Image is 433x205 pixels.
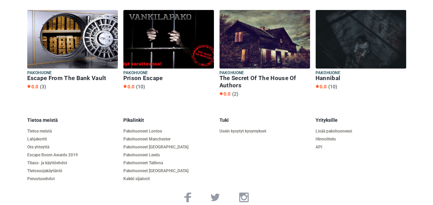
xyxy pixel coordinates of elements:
span: 0.0 [219,91,230,97]
h5: Yrityksille [316,117,406,123]
a: Escape Room Awards 2019 [27,153,118,158]
h5: Pikalinkit [123,117,214,123]
a: Pakohuoneet Tallinna [123,160,214,166]
a: Hinnoittelu [316,137,406,142]
h5: Pakohuone [316,70,406,76]
a: Lisää pakohuoneesi [316,129,406,134]
span: 0.0 [27,84,38,89]
a: Pakohuoneet [GEOGRAPHIC_DATA] [123,145,214,150]
a: Ota yhteyttä [27,145,118,150]
span: 0.0 [123,84,134,89]
a: Pakohuone The Secret Of The House Of Authors 0.0 (2) [219,10,310,98]
h5: Pakohuone [27,70,118,76]
h6: The Secret Of The House Of Authors [219,75,310,89]
span: (2) [232,91,238,97]
a: Usein kysytyt kysymykset [219,129,310,134]
span: 0.0 [316,84,327,89]
h6: Prison Escape [123,75,214,82]
a: Tilaus- ja käyttöehdot [27,160,118,166]
a: Pakohuone Hannibal 0.0 (10) [316,10,406,91]
h5: Tuki [219,117,310,123]
a: Pakohuoneet [GEOGRAPHIC_DATA] [123,168,214,174]
a: Pakohuoneet Leeds [123,153,214,158]
a: Pakohuone Prison Escape 0.0 (10) [123,10,214,91]
span: (10) [328,84,337,89]
a: Lahjakortti [27,137,118,142]
a: Pakohuoneet Lontoo [123,129,214,134]
a: Kaikki sijainnit [123,176,214,182]
a: Tietosuojakäytäntö [27,168,118,174]
h5: Pakohuone [123,70,214,76]
a: Tietoa meistä [27,129,118,134]
h5: Tietoa meistä [27,117,118,123]
span: (3) [40,84,46,89]
h5: Pakohuone [219,70,310,76]
a: API [316,145,406,150]
a: Peruutusehdot [27,176,118,182]
span: (10) [136,84,145,89]
h6: Hannibal [316,75,406,82]
h6: Escape From The Bank Vault [27,75,118,82]
a: Pakohuone Escape From The Bank Vault 0.0 (3) [27,10,118,91]
a: Pakohuoneet Manchester [123,137,214,142]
